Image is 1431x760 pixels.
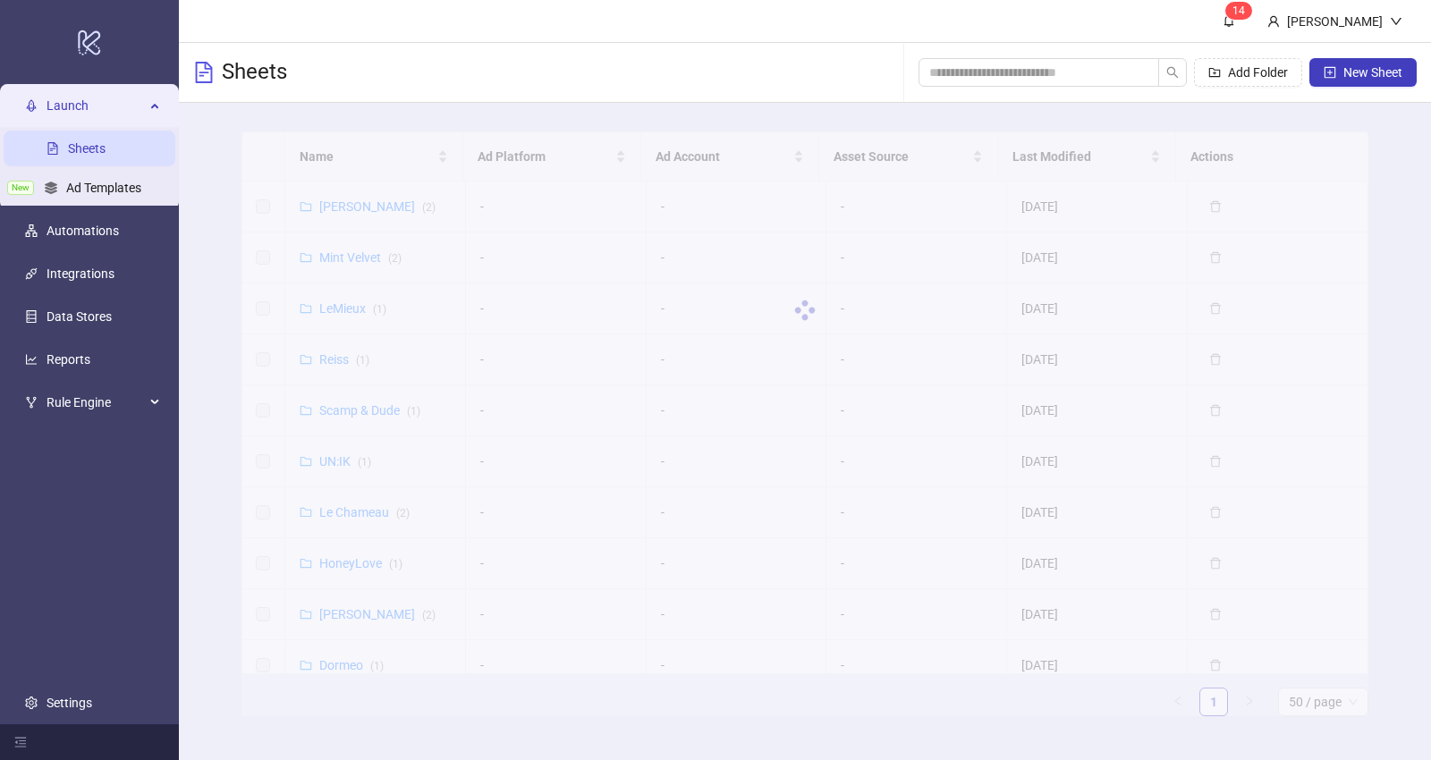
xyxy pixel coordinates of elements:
span: plus-square [1324,66,1336,79]
span: bell [1223,14,1235,27]
span: Rule Engine [47,384,145,420]
span: search [1166,66,1179,79]
button: New Sheet [1309,58,1417,87]
span: fork [25,396,38,409]
span: rocket [25,99,38,112]
h3: Sheets [222,58,287,87]
span: 4 [1239,4,1245,17]
a: Ad Templates [66,181,141,195]
span: Launch [47,88,145,123]
span: menu-fold [14,736,27,748]
sup: 14 [1225,2,1252,20]
span: Add Folder [1228,65,1288,80]
a: Data Stores [47,309,112,324]
a: Sheets [68,141,106,156]
span: file-text [193,62,215,83]
span: 1 [1232,4,1239,17]
a: Reports [47,352,90,367]
div: [PERSON_NAME] [1280,12,1390,31]
span: New Sheet [1343,65,1402,80]
a: Automations [47,224,119,238]
a: Settings [47,696,92,710]
span: user [1267,15,1280,28]
span: down [1390,15,1402,28]
a: Integrations [47,266,114,281]
button: Add Folder [1194,58,1302,87]
span: folder-add [1208,66,1221,79]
